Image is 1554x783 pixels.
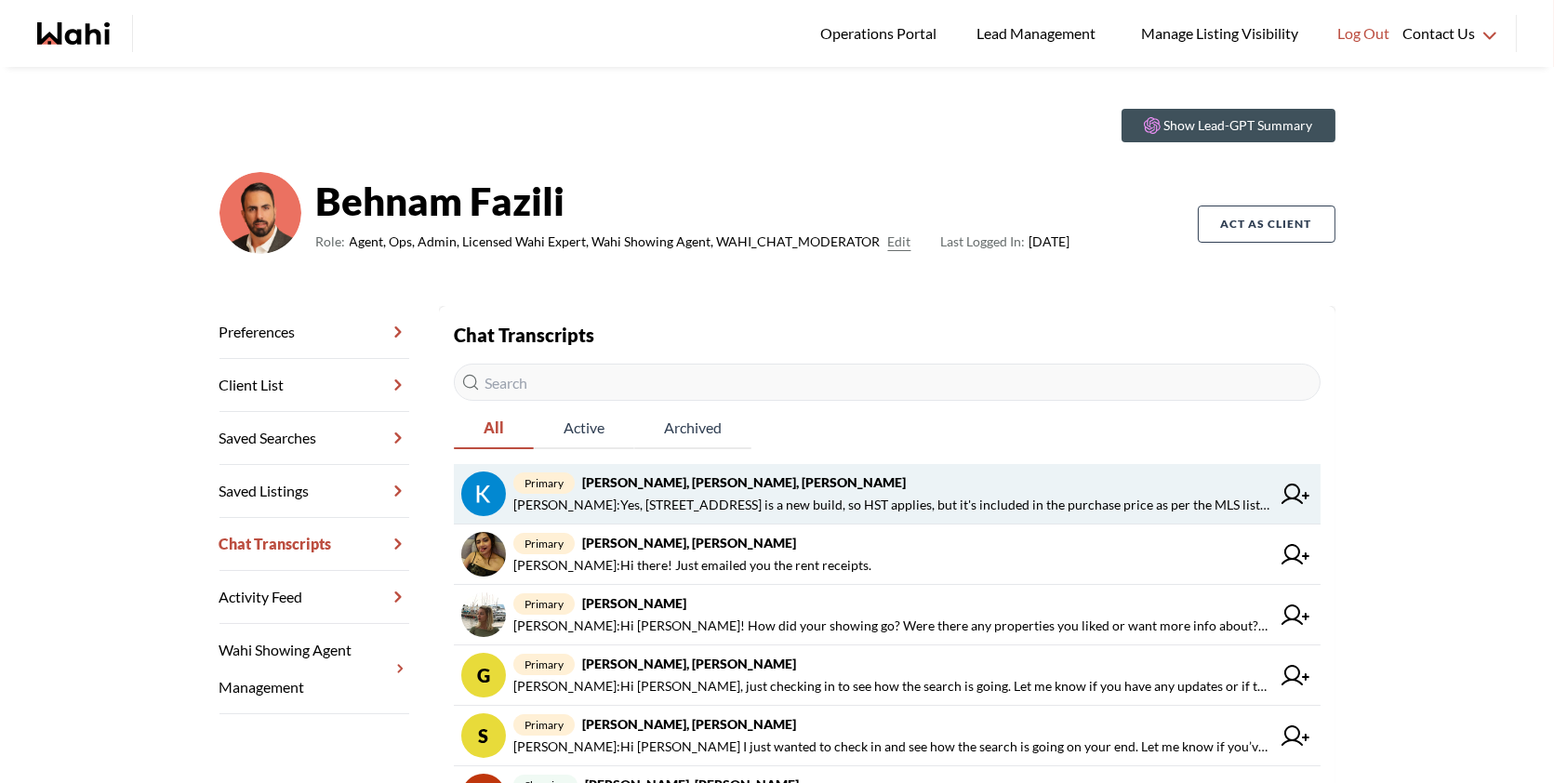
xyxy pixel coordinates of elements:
span: All [454,408,534,447]
span: [PERSON_NAME] : Hi there! Just emailed you the rent receipts. [513,554,871,577]
a: Gprimary[PERSON_NAME], [PERSON_NAME][PERSON_NAME]:Hi [PERSON_NAME], just checking in to see how t... [454,645,1321,706]
a: Saved Listings [219,465,409,518]
a: Wahi Showing Agent Management [219,624,409,714]
strong: [PERSON_NAME], [PERSON_NAME], [PERSON_NAME] [582,474,906,490]
strong: [PERSON_NAME], [PERSON_NAME] [582,656,796,671]
span: Last Logged In: [941,233,1026,249]
span: [PERSON_NAME] : Hi [PERSON_NAME] I just wanted to check in and see how the search is going on you... [513,736,1270,758]
span: Operations Portal [820,21,943,46]
button: All [454,408,534,449]
a: Saved Searches [219,412,409,465]
span: primary [513,714,575,736]
span: [DATE] [941,231,1070,253]
a: Wahi homepage [37,22,110,45]
span: Manage Listing Visibility [1136,21,1304,46]
div: G [461,653,506,697]
img: chat avatar [461,592,506,637]
a: primary[PERSON_NAME][PERSON_NAME]:Hi [PERSON_NAME]! How did your showing go? Were there any prope... [454,585,1321,645]
strong: [PERSON_NAME], [PERSON_NAME] [582,716,796,732]
span: Lead Management [976,21,1102,46]
span: [PERSON_NAME] : Yes, [STREET_ADDRESS] is a new build, so HST applies, but it's included in the pu... [513,494,1270,516]
button: Edit [888,231,911,253]
strong: [PERSON_NAME] [582,595,686,611]
span: [PERSON_NAME] : Hi [PERSON_NAME]! How did your showing go? Were there any properties you liked or... [513,615,1270,637]
img: cf9ae410c976398e.png [219,172,301,254]
strong: Behnam Fazili [316,173,1070,229]
span: Role: [316,231,346,253]
span: Active [534,408,634,447]
strong: Chat Transcripts [454,324,594,346]
div: S [461,713,506,758]
span: primary [513,593,575,615]
button: Act as Client [1198,206,1335,243]
a: Activity Feed [219,571,409,624]
input: Search [454,364,1321,401]
span: Agent, Ops, Admin, Licensed Wahi Expert, Wahi Showing Agent, WAHI_CHAT_MODERATOR [350,231,881,253]
button: Active [534,408,634,449]
span: primary [513,533,575,554]
button: Archived [634,408,751,449]
a: Client List [219,359,409,412]
a: Chat Transcripts [219,518,409,571]
a: primary[PERSON_NAME], [PERSON_NAME][PERSON_NAME]:Hi there! Just emailed you the rent receipts. [454,524,1321,585]
button: Show Lead-GPT Summary [1122,109,1335,142]
img: chat avatar [461,532,506,577]
img: chat avatar [461,471,506,516]
span: primary [513,654,575,675]
span: primary [513,472,575,494]
a: Sprimary[PERSON_NAME], [PERSON_NAME][PERSON_NAME]:Hi [PERSON_NAME] I just wanted to check in and ... [454,706,1321,766]
p: Show Lead-GPT Summary [1164,116,1313,135]
span: Archived [634,408,751,447]
strong: [PERSON_NAME], [PERSON_NAME] [582,535,796,551]
span: [PERSON_NAME] : Hi [PERSON_NAME], just checking in to see how the search is going. Let me know if... [513,675,1270,697]
span: Log Out [1337,21,1389,46]
a: primary[PERSON_NAME], [PERSON_NAME], [PERSON_NAME][PERSON_NAME]:Yes, [STREET_ADDRESS] is a new bu... [454,464,1321,524]
a: Preferences [219,306,409,359]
